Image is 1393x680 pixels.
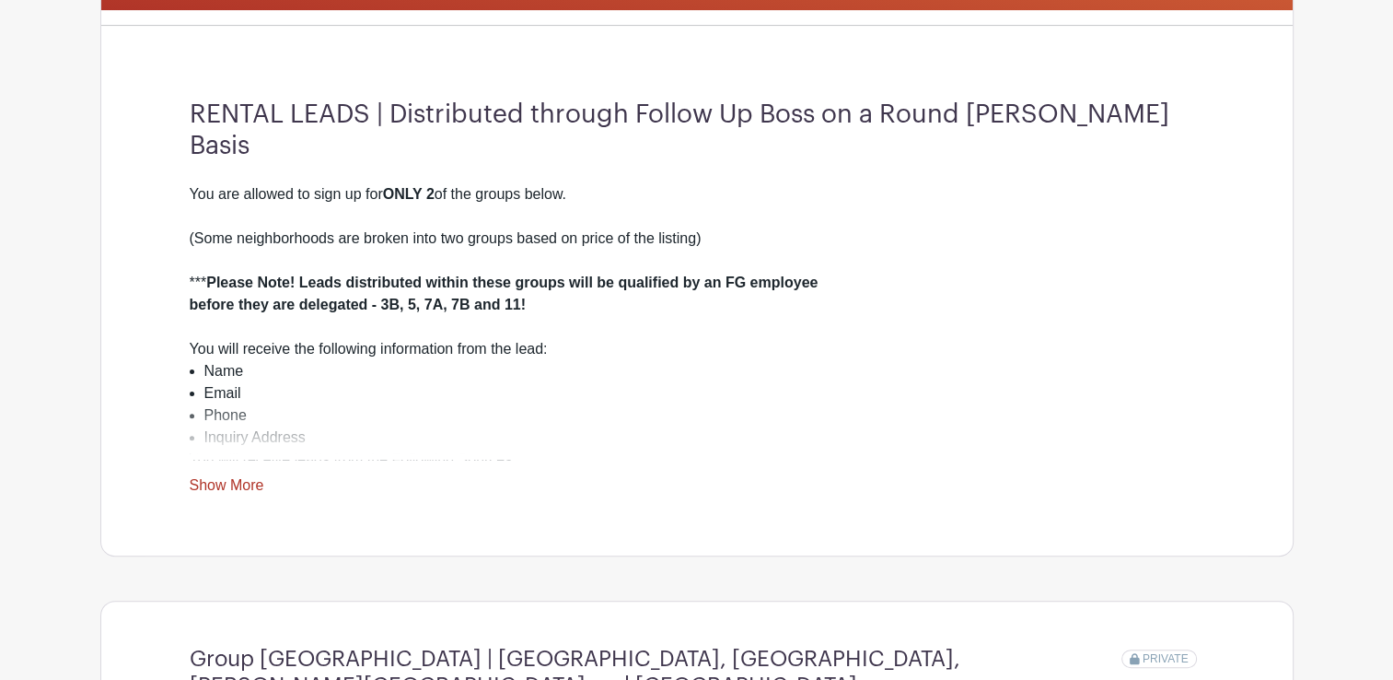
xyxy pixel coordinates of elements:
[190,477,264,500] a: Show More
[190,297,526,312] strong: before they are delegated - 3B, 5, 7A, 7B and 11!
[190,449,1204,471] div: You will receive leads from the Following Sources:
[1143,652,1189,665] span: PRIVATE
[204,404,1204,427] li: Phone
[204,382,1204,404] li: Email
[204,427,1204,449] li: Inquiry Address
[206,275,818,290] strong: Please Note! Leads distributed within these groups will be qualified by an FG employee
[190,100,1204,161] h3: RENTAL LEADS | Distributed through Follow Up Boss on a Round [PERSON_NAME] Basis
[190,338,1204,360] div: You will receive the following information from the lead:
[204,360,1204,382] li: Name
[383,186,435,202] strong: ONLY 2
[190,183,1204,205] div: You are allowed to sign up for of the groups below.
[190,228,1204,250] div: (Some neighborhoods are broken into two groups based on price of the listing)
